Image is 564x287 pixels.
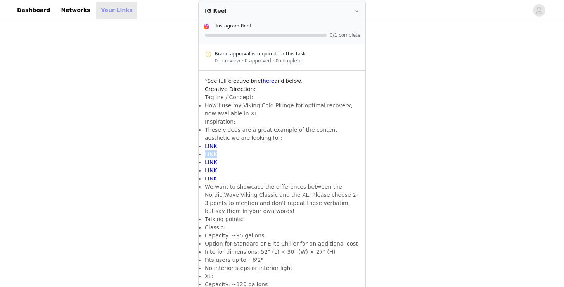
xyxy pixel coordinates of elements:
[96,2,137,19] a: Your Links
[205,232,359,240] p: Capacity: ~95 gallons
[205,175,217,182] a: LINK
[205,118,359,126] p: Inspiration:
[330,33,361,38] span: 0/1 complete
[205,248,359,256] p: Interior dimensions: 52" (L) × 30" (W) × 27" (H)
[205,151,217,157] a: LINK
[355,9,359,13] i: icon: right
[205,143,217,149] a: LINK
[56,2,95,19] a: Networks
[215,50,360,57] div: Brand approval is required for this task
[205,256,359,264] p: Fits users up to ~6'2"
[199,0,365,21] div: icon: rightIG Reel
[205,159,217,165] a: LINK
[205,78,302,84] span: *See full creative brief and below.
[205,215,359,223] p: Talking points:
[205,272,359,280] p: XL:
[215,57,360,64] div: 0 in review · 0 approved · 0 complete
[205,167,217,174] a: LINK
[203,24,209,30] img: Instagram Reels Icon
[205,264,359,272] p: No interior steps or interior light
[12,2,55,19] a: Dashboard
[205,85,359,93] h3: Creative Direction:
[216,23,251,29] span: Instagram Reel
[263,78,274,84] a: here
[205,101,359,118] p: How I use my Viking Cold Plunge for optimal recovery, now available in XL
[205,93,359,101] p: Tagline / Concept:
[535,4,543,17] div: avatar
[205,183,359,215] p: We want to showcase the differences between the Nordic Wave Viking Classic and the XL. Please cho...
[205,126,359,142] p: These videos are a great example of the content aesthetic we are looking for:
[205,240,359,248] p: Option for Standard or Elite Chiller for an additional cost
[205,223,359,232] p: Classic:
